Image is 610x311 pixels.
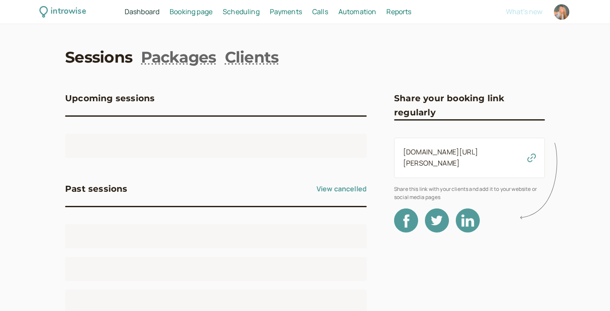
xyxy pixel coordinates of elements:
[170,6,212,18] a: Booking page
[223,7,260,16] span: Scheduling
[170,7,212,16] span: Booking page
[225,46,279,68] a: Clients
[386,7,411,16] span: Reports
[312,6,328,18] a: Calls
[39,5,86,18] a: introwise
[386,6,411,18] a: Reports
[270,7,302,16] span: Payments
[125,7,159,16] span: Dashboard
[338,7,377,16] span: Automation
[65,91,155,105] h3: Upcoming sessions
[223,6,260,18] a: Scheduling
[338,6,377,18] a: Automation
[553,3,571,21] a: Account
[141,46,216,68] a: Packages
[394,185,545,202] span: Share this link with your clients and add it to your website or social media pages
[65,182,128,196] h3: Past sessions
[51,5,86,18] div: introwise
[394,91,545,119] h3: Share your booking link regularly
[506,7,542,16] span: What's new
[65,46,132,68] a: Sessions
[403,147,478,168] a: [DOMAIN_NAME][URL][PERSON_NAME]
[317,182,367,196] a: View cancelled
[506,8,542,15] button: What's new
[125,6,159,18] a: Dashboard
[270,6,302,18] a: Payments
[312,7,328,16] span: Calls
